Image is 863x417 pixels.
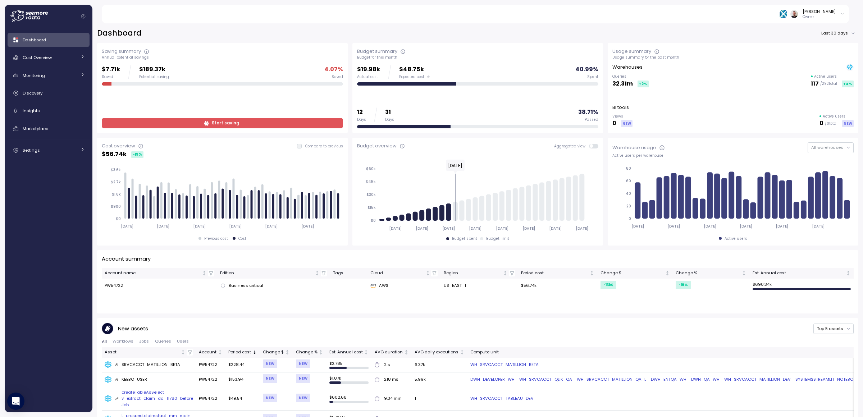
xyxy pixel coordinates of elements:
div: SRVCACCT_MATILLION_BETA [115,362,181,368]
span: Settings [23,147,40,153]
th: Period costSorted descending [225,347,260,357]
th: AssetNot sorted [102,347,196,357]
div: Budget summary [357,48,397,55]
div: Spent [587,74,598,79]
div: Days [385,117,394,122]
div: Not sorted [285,350,290,355]
div: Change % [676,270,741,276]
div: Budget limit [486,236,509,241]
div: Budget for this month [357,55,598,60]
div: Not sorted [202,271,207,276]
div: AVG daily executions [415,349,458,356]
a: WH_SRVCACCT_MATILLION_QA_L [577,376,646,383]
tspan: [DATE] [229,224,242,229]
div: [PERSON_NAME] [803,9,836,14]
tspan: [DATE] [193,224,206,229]
div: Budget spent [452,236,477,241]
tspan: 80 [626,166,631,171]
td: PW54722 [196,372,225,387]
button: Top 5 assets [813,324,854,334]
th: Est. Annual costNot sorted [749,268,854,279]
div: Not sorted [460,350,465,355]
div: NEW [263,394,277,402]
p: Active users [823,114,845,119]
tspan: [DATE] [631,224,644,229]
div: Region [444,270,502,276]
div: Change % [296,349,318,356]
a: createTableAsSelect v_extract_claim_da_11780_before Job [105,389,193,408]
p: 12 [357,107,366,117]
td: US_EAST_1 [440,279,518,293]
span: Expected cost [399,74,424,79]
span: Dashboard [23,37,46,43]
a: Insights [8,104,90,118]
button: All warehouses [808,142,854,153]
p: $7.71k [102,65,120,74]
a: Marketplace [8,122,90,136]
p: $189.37k [139,65,169,74]
div: AWS [370,283,438,289]
p: $ 56.74k [102,150,127,159]
tspan: $60k [366,166,376,171]
button: Last 30 days [821,28,858,38]
p: 0 [819,119,823,128]
div: Not sorted [503,271,508,276]
div: Open Intercom Messenger [7,393,24,410]
span: Cost Overview [23,55,52,60]
span: Aggregated view [554,144,589,148]
a: Start saving [102,118,343,128]
p: / 292 total [820,81,837,86]
th: Change %Not sorted [293,347,326,357]
td: $ 602.68 [327,387,372,411]
p: Warehouses [612,64,643,71]
th: Account nameNot sorted [102,268,217,279]
a: WH_SRVCACCT_TABLEAU_DEV [470,395,534,402]
a: DWH_QA_WH [691,376,720,383]
th: CloudNot sorted [367,268,440,279]
td: $ 1.87k [327,372,372,387]
span: All [102,340,107,344]
tspan: [DATE] [522,226,535,231]
tspan: 40 [626,191,631,196]
tspan: $1.8k [111,192,120,197]
span: Business critical [229,283,263,289]
tspan: $3.6k [110,168,120,172]
div: -19 % [676,281,691,289]
span: Worfklows [113,339,133,343]
div: 218 ms [384,376,398,383]
span: All warehouses [811,145,843,150]
button: Collapse navigation [79,14,88,19]
th: AccountNot sorted [196,347,225,357]
div: +2 % [638,81,649,87]
tspan: [DATE] [157,224,170,229]
div: Usage summary [612,48,651,55]
p: 38.71 % [578,107,598,117]
tspan: 60 [626,179,631,183]
div: Not sorted [425,271,430,276]
a: WH_SRVCACCT_QLIK_QA [519,376,572,383]
tspan: $30k [366,192,376,197]
div: Cost [238,236,246,241]
p: 32.31m [612,79,633,89]
div: createTableAsSelect v_extract_claim_da_11780_before Job [115,389,193,408]
td: $153.94 [225,372,260,387]
div: Change $ [601,270,664,276]
div: Not sorted [404,350,409,355]
a: Dashboard [8,33,90,47]
div: Potential saving [139,74,169,79]
p: Queries [612,74,649,79]
p: Active users [814,74,837,79]
td: PW54722 [196,358,225,372]
text: [DATE] [448,162,462,169]
div: Account name [105,270,201,276]
a: WH_SRVCACCT_MATILLION_DEV [724,376,791,383]
p: $48.75k [399,65,430,74]
div: Not sorted [318,350,323,355]
td: $56.74k [518,279,598,293]
div: Est. Annual cost [329,349,363,356]
tspan: $900 [110,204,120,209]
div: Not sorted [846,271,851,276]
img: 68bfcb35cd6837274e8268f7.PNG [780,10,787,18]
tspan: $45k [366,179,376,184]
th: Change %Not sorted [673,268,750,279]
